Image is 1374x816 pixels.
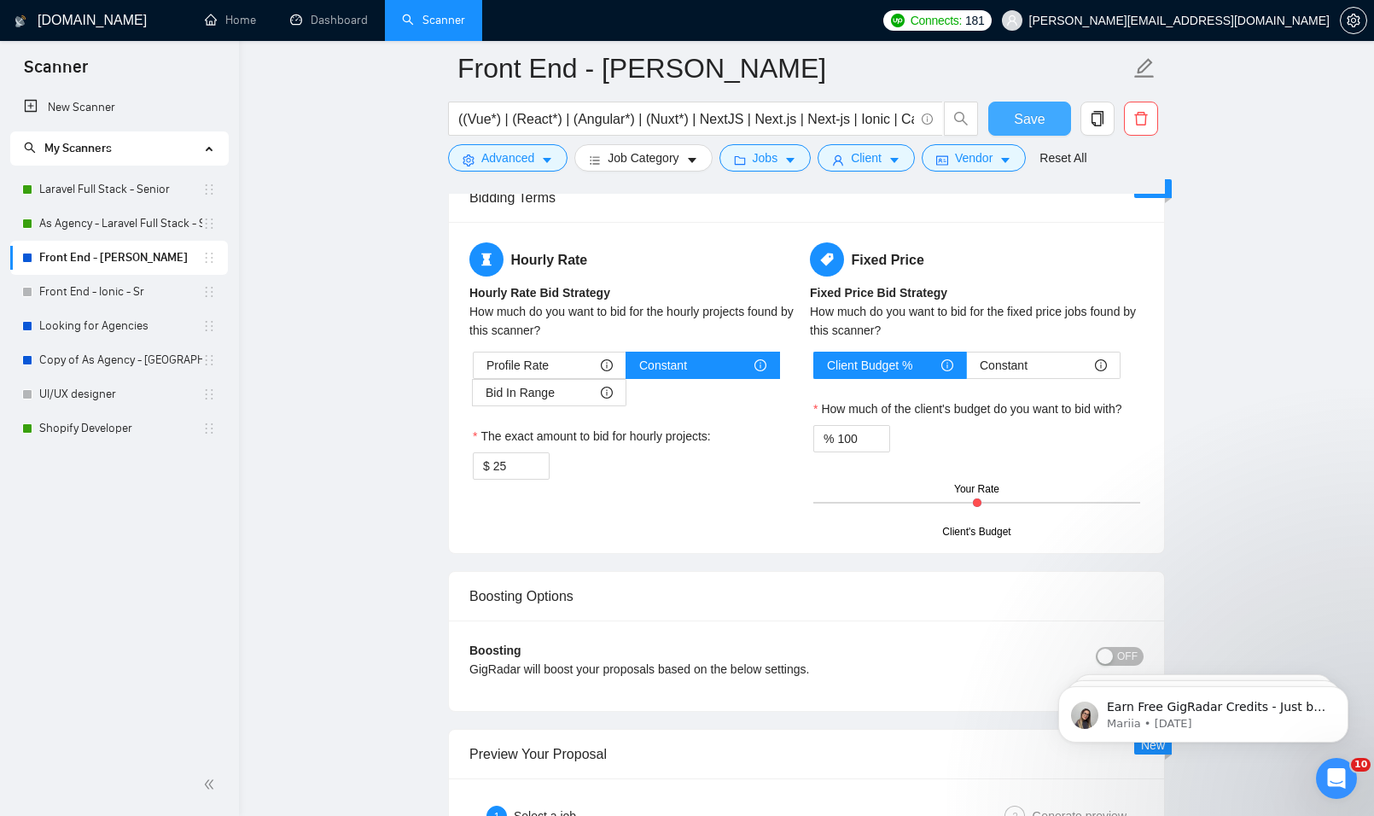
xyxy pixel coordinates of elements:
span: info-circle [941,359,953,371]
label: The exact amount to bid for hourly projects: [473,427,711,446]
img: upwork-logo.png [891,14,905,27]
span: bars [589,154,601,166]
a: As Agency - Laravel Full Stack - Senior [39,207,202,241]
span: user [832,154,844,166]
a: Copy of As Agency - [GEOGRAPHIC_DATA] Full Stack - Senior [39,343,202,377]
li: Front End - Ionic - Sr [10,275,228,309]
span: holder [202,353,216,367]
span: holder [202,251,216,265]
button: barsJob Categorycaret-down [574,144,712,172]
div: Preview Your Proposal [469,730,1144,778]
span: edit [1133,57,1156,79]
button: copy [1080,102,1115,136]
button: folderJobscaret-down [719,144,812,172]
span: Constant [980,353,1028,378]
li: Shopify Developer [10,411,228,446]
input: Scanner name... [457,47,1130,90]
h5: Hourly Rate [469,242,803,277]
span: My Scanners [24,141,112,155]
a: Shopify Developer [39,411,202,446]
iframe: Intercom notifications message [1033,650,1374,770]
a: New Scanner [24,90,214,125]
span: caret-down [888,154,900,166]
button: idcardVendorcaret-down [922,144,1026,172]
a: Looking for Agencies [39,309,202,343]
span: double-left [203,776,220,793]
span: My Scanners [44,141,112,155]
span: user [1006,15,1018,26]
li: Copy of As Agency - Laravel Full Stack - Senior [10,343,228,377]
div: Client's Budget [942,524,1010,540]
span: Profile Rate [486,353,549,378]
li: UI/UX designer [10,377,228,411]
a: Front End - Ionic - Sr [39,275,202,309]
span: holder [202,183,216,196]
span: copy [1081,111,1114,126]
a: UI/UX designer [39,377,202,411]
h5: Fixed Price [810,242,1144,277]
input: How much of the client's budget do you want to bid with? [837,426,889,452]
span: holder [202,422,216,435]
span: hourglass [469,242,504,277]
a: searchScanner [402,13,465,27]
button: delete [1124,102,1158,136]
span: search [945,111,977,126]
span: folder [734,154,746,166]
span: holder [202,217,216,230]
button: search [944,102,978,136]
a: setting [1340,14,1367,27]
span: holder [202,285,216,299]
span: setting [463,154,474,166]
span: Constant [639,353,687,378]
input: The exact amount to bid for hourly projects: [493,453,549,479]
div: GigRadar will boost your proposals based on the below settings. [469,660,975,679]
span: Scanner [10,55,102,90]
img: logo [15,8,26,35]
div: Bidding Terms [469,173,1144,222]
li: New Scanner [10,90,228,125]
span: 181 [965,11,984,30]
b: Boosting [469,644,521,657]
label: How much of the client's budget do you want to bid with? [813,399,1122,418]
span: info-circle [601,359,613,371]
a: Front End - [PERSON_NAME] [39,241,202,275]
span: Connects: [911,11,962,30]
span: Bid In Range [486,380,555,405]
button: settingAdvancedcaret-down [448,144,568,172]
span: caret-down [999,154,1011,166]
span: caret-down [784,154,796,166]
span: info-circle [1095,359,1107,371]
span: idcard [936,154,948,166]
span: Advanced [481,149,534,167]
button: userClientcaret-down [818,144,915,172]
div: Boosting Options [469,572,1144,621]
div: Your Rate [954,481,999,498]
span: delete [1125,111,1157,126]
button: Save [988,102,1071,136]
span: search [24,142,36,154]
span: info-circle [601,387,613,399]
b: Hourly Rate Bid Strategy [469,286,610,300]
li: Front End - Carlos Guzman [10,241,228,275]
b: Fixed Price Bid Strategy [810,286,947,300]
span: caret-down [686,154,698,166]
iframe: Intercom live chat [1316,758,1357,799]
span: Jobs [753,149,778,167]
a: Laravel Full Stack - Senior [39,172,202,207]
span: Job Category [608,149,678,167]
span: Save [1014,108,1045,130]
span: caret-down [541,154,553,166]
span: New [1141,182,1165,195]
span: OFF [1117,647,1138,666]
span: 10 [1351,758,1371,772]
li: Looking for Agencies [10,309,228,343]
div: How much do you want to bid for the fixed price jobs found by this scanner? [810,302,1144,340]
li: As Agency - Laravel Full Stack - Senior [10,207,228,241]
span: tag [810,242,844,277]
span: setting [1341,14,1366,27]
input: Search Freelance Jobs... [458,108,914,130]
span: info-circle [754,359,766,371]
